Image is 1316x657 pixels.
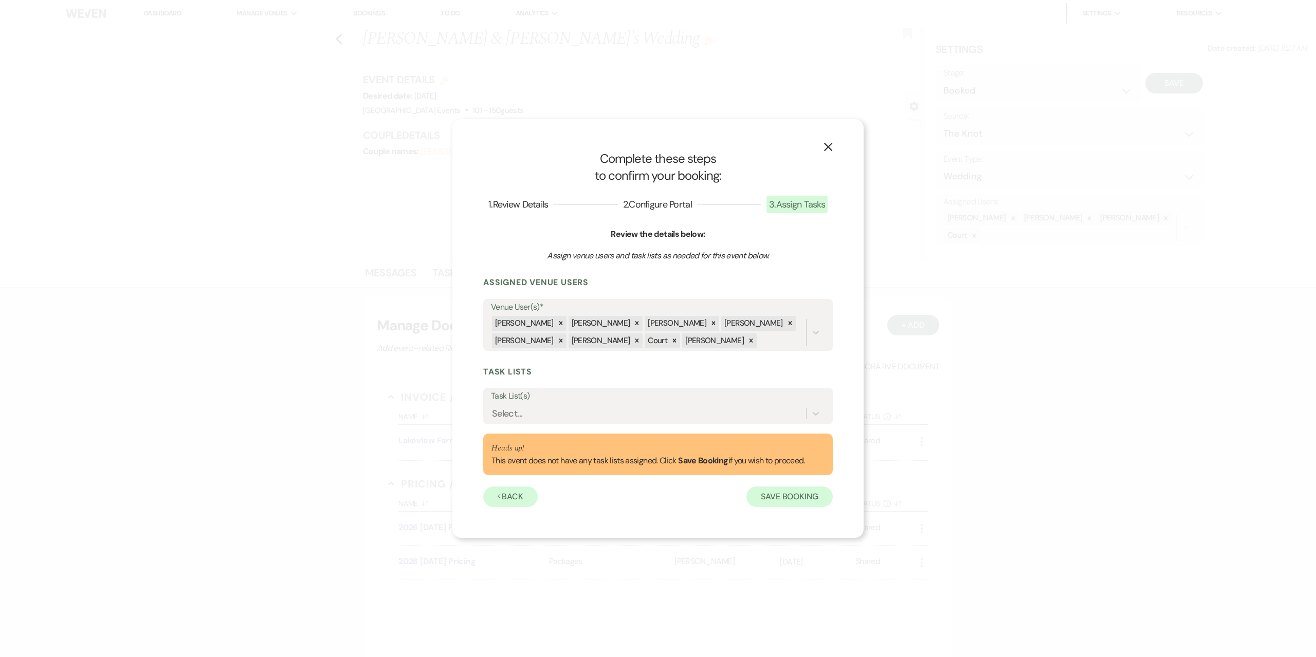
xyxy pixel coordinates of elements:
div: [PERSON_NAME] [492,316,555,331]
button: 2.Configure Portal [618,200,697,209]
div: This event does not have any task lists assigned. Click if you wish to proceed. [491,442,805,467]
button: Save Booking [746,486,833,507]
h3: Assign venue users and task lists as needed for this event below. [518,250,798,261]
button: 1.Review Details [483,200,553,209]
h3: Assigned Venue Users [483,277,833,288]
h3: Task Lists [483,366,833,378]
label: Task List(s) [491,389,825,404]
div: [PERSON_NAME] [569,333,632,348]
button: 3.Assign Tasks [761,200,833,209]
h6: Review the details below: [483,229,833,240]
div: [PERSON_NAME] [682,333,745,348]
span: 1 . Review Details [488,198,548,211]
b: Save Booking [678,455,728,466]
div: [PERSON_NAME] [645,316,708,331]
p: Heads up! [491,442,805,455]
button: Back [483,486,538,507]
div: Court [645,333,669,348]
div: [PERSON_NAME] [721,316,784,331]
span: 2 . Configure Portal [623,198,692,211]
div: [PERSON_NAME] [492,333,555,348]
h1: Complete these steps to confirm your booking: [483,150,833,184]
span: 3 . Assign Tasks [766,196,828,213]
label: Venue User(s)* [491,300,825,315]
div: Select... [492,406,522,420]
div: [PERSON_NAME] [569,316,632,331]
